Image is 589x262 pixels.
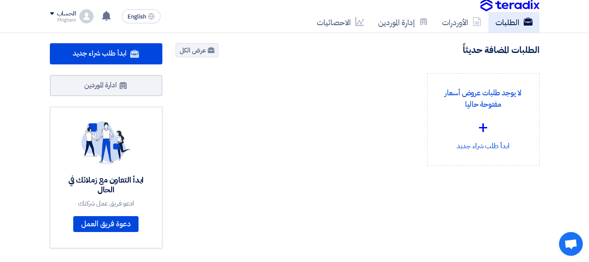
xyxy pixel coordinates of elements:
img: invite_your_team.svg [81,121,131,165]
span: English [128,14,146,20]
a: إدارة الموردين [371,12,435,33]
span: ابدأ طلب شراء جديد [73,48,126,59]
div: الحساب [57,10,76,18]
a: الاحصائيات [310,12,371,33]
a: الطلبات [488,12,540,33]
a: دعوة فريق العمل [73,216,139,232]
div: Mirghani [50,18,76,22]
h4: الطلبات المضافة حديثاً [463,44,540,56]
div: Open chat [559,232,583,256]
button: English [122,9,161,23]
a: عرض الكل [176,43,218,57]
div: ابدأ التعاون مع زملائك في الحال [61,175,151,195]
p: لا يوجد طلبات عروض أسعار مفتوحة حاليا [435,87,532,110]
div: ابدأ طلب شراء جديد [435,81,532,158]
div: + [435,114,532,141]
img: profile_test.png [79,9,94,23]
a: ادارة الموردين [50,75,162,96]
div: ادعو فريق عمل شركتك [61,199,151,207]
a: الأوردرات [435,12,488,33]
